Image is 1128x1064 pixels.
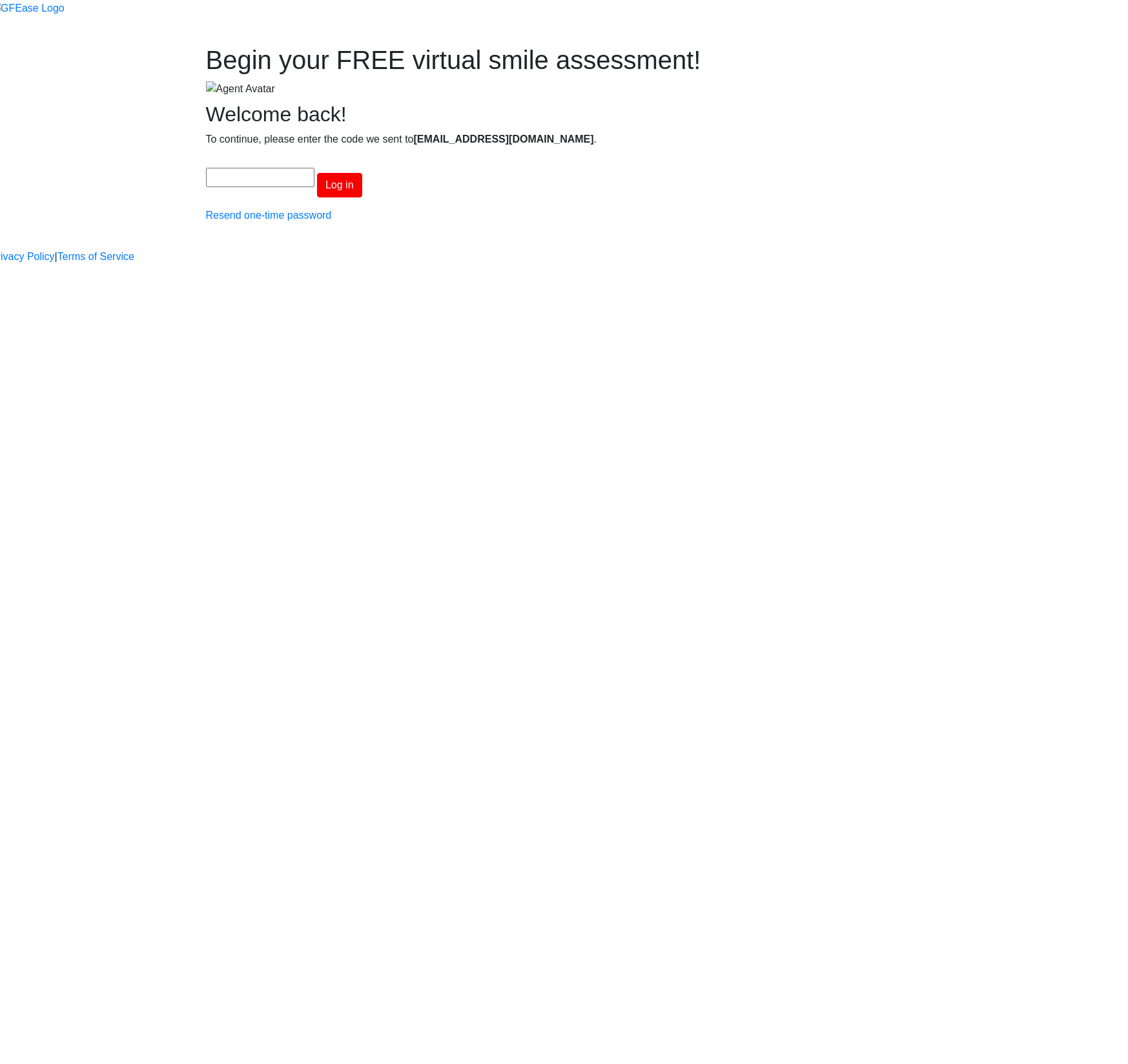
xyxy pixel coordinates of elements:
[55,249,57,265] a: |
[317,173,362,197] button: Log in
[206,45,923,75] h1: Begin your FREE virtual smile assessment!
[206,81,275,97] img: Agent Avatar
[57,249,134,265] a: Terms of Service
[206,210,332,221] a: Resend one-time password
[414,134,594,145] span: [EMAIL_ADDRESS][DOMAIN_NAME]
[206,102,923,126] h2: Welcome back!
[206,132,923,147] p: To continue, please enter the code we sent to .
